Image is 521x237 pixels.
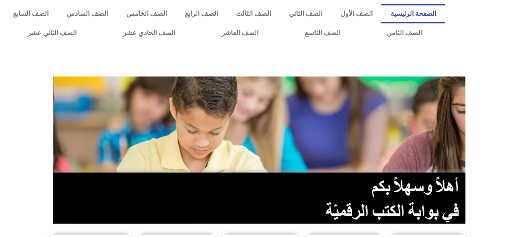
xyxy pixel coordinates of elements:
[331,4,381,23] a: الصف الأول
[100,23,198,43] a: الصف الحادي عشر
[176,4,227,23] a: الصف الرابع
[117,4,176,23] a: الصف الخامس
[198,23,281,43] a: الصف العاشر
[363,23,445,43] a: الصف الثامن
[280,4,331,23] a: الصف الثاني
[281,23,363,43] a: الصف التاسع
[4,23,100,43] a: الصف الثاني عشر
[381,4,445,23] a: الصفحة الرئيسية
[4,4,58,23] a: الصف السابع
[58,4,117,23] a: الصف السادس
[227,4,280,23] a: الصف الثالث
